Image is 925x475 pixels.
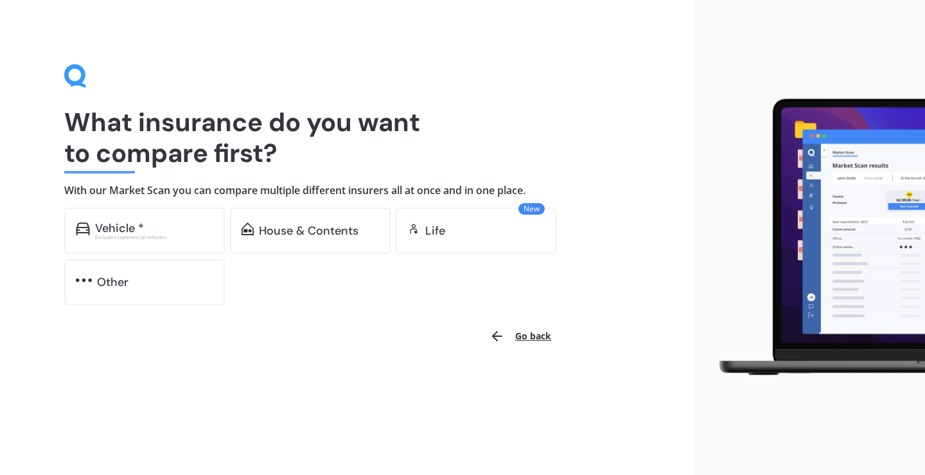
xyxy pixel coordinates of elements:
[76,274,92,287] img: other.81dba5aafe580aa69f38.svg
[482,321,559,352] button: Go back
[95,222,144,235] div: Vehicle *
[407,222,420,235] img: life.f720d6a2d7cdcd3ad642.svg
[518,203,545,215] span: New
[242,222,254,235] img: home-and-contents.b802091223b8502ef2dd.svg
[76,222,90,235] img: car.f15378c7a67c060ca3f3.svg
[97,276,128,289] div: Other
[425,224,445,237] div: Life
[64,184,630,197] h4: With our Market Scan you can compare multiple different insurers all at once and in one place.
[704,93,925,383] img: laptop.webp
[95,235,213,240] div: Excludes commercial vehicles
[64,107,630,168] h1: What insurance do you want to compare first?
[259,224,358,237] div: House & Contents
